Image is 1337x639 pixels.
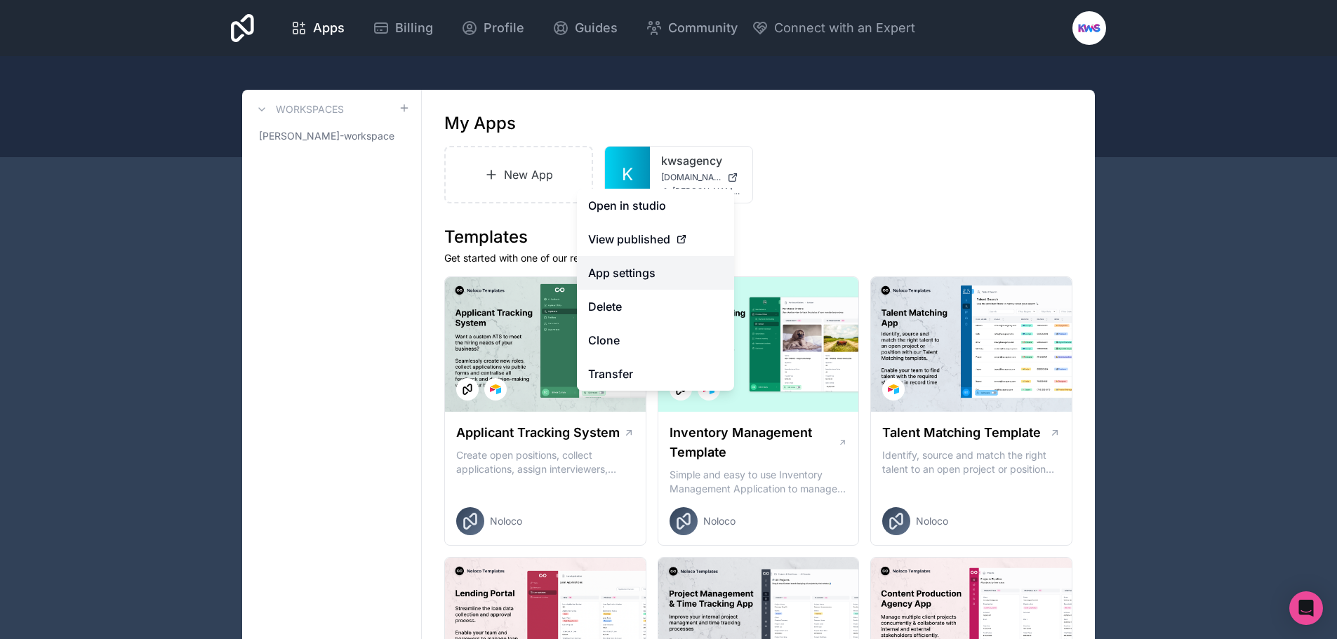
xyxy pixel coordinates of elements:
span: [DOMAIN_NAME] [661,172,721,183]
span: Guides [575,18,618,38]
button: Delete [577,290,734,323]
img: Airtable Logo [490,384,501,395]
div: Open Intercom Messenger [1289,591,1323,625]
a: [DOMAIN_NAME] [661,172,741,183]
a: Transfer [577,357,734,391]
p: Get started with one of our ready-made templates [444,251,1072,265]
span: Profile [484,18,524,38]
h1: Inventory Management Template [670,423,838,462]
a: Community [634,13,749,43]
a: Open in studio [577,189,734,222]
p: Create open positions, collect applications, assign interviewers, centralise candidate feedback a... [456,448,634,476]
a: New App [444,146,593,203]
p: Identify, source and match the right talent to an open project or position with our Talent Matchi... [882,448,1060,476]
h1: Templates [444,226,1072,248]
a: Workspaces [253,101,344,118]
p: Simple and easy to use Inventory Management Application to manage your stock, orders and Manufact... [670,468,848,496]
span: Apps [313,18,345,38]
a: Apps [279,13,356,43]
h3: Workspaces [276,102,344,116]
span: Community [668,18,738,38]
a: K [605,147,650,203]
a: View published [577,222,734,256]
h1: Applicant Tracking System [456,423,620,443]
span: Billing [395,18,433,38]
h1: My Apps [444,112,516,135]
span: K [622,163,633,186]
span: Noloco [490,514,522,528]
span: Connect with an Expert [774,18,915,38]
h1: Talent Matching Template [882,423,1041,443]
span: [PERSON_NAME]-workspace [259,129,394,143]
span: Noloco [916,514,948,528]
button: Connect with an Expert [752,18,915,38]
a: App settings [577,256,734,290]
a: kwsagency [661,152,741,169]
span: [PERSON_NAME][EMAIL_ADDRESS][DOMAIN_NAME] [672,186,741,197]
img: Airtable Logo [888,384,899,395]
a: Profile [450,13,536,43]
a: Clone [577,323,734,357]
span: View published [588,231,670,248]
a: Guides [541,13,629,43]
a: Billing [361,13,444,43]
span: Noloco [703,514,736,528]
a: [PERSON_NAME]-workspace [253,123,410,149]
